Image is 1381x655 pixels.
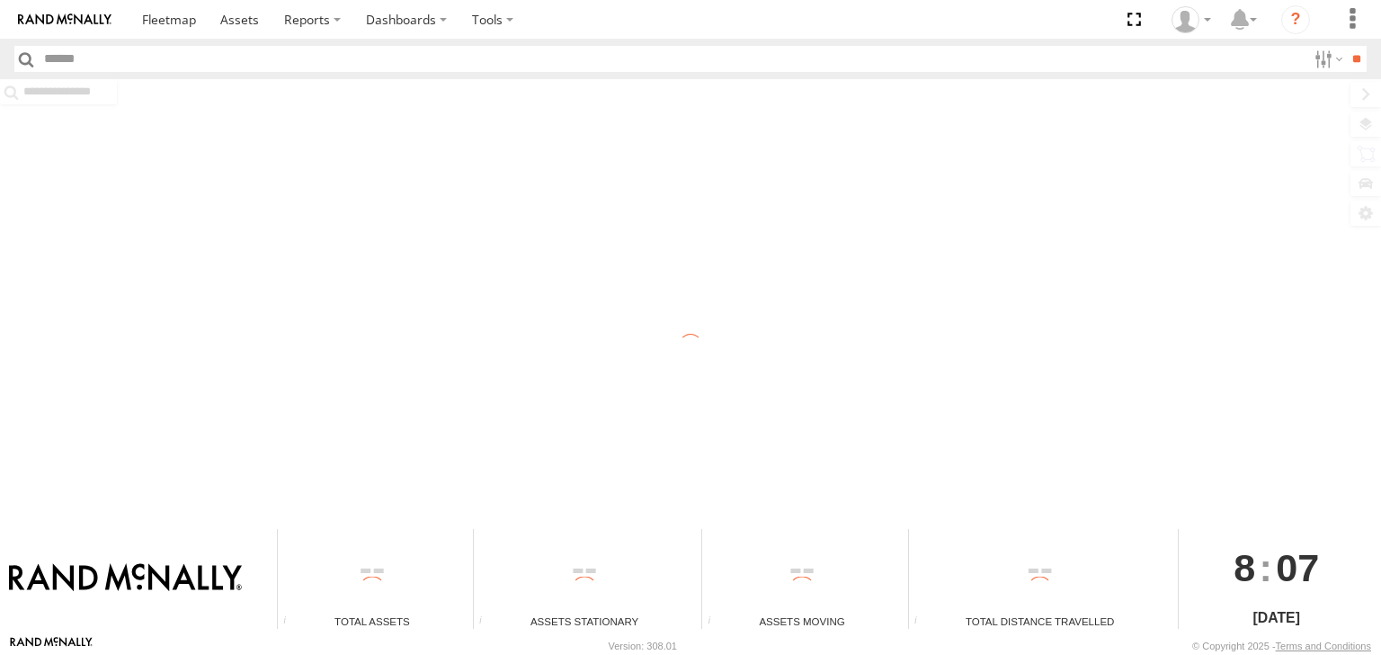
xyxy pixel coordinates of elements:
[474,615,501,629] div: Total number of assets current stationary.
[909,614,1172,629] div: Total Distance Travelled
[909,615,936,629] div: Total distance travelled by all assets within specified date range and applied filters
[18,13,111,26] img: rand-logo.svg
[609,641,677,651] div: Version: 308.01
[10,637,93,655] a: Visit our Website
[278,615,305,629] div: Total number of Enabled Assets
[702,614,901,629] div: Assets Moving
[1192,641,1371,651] div: © Copyright 2025 -
[1165,6,1217,33] div: Grainge Ryall
[702,615,729,629] div: Total number of assets current in transit.
[1179,607,1375,629] div: [DATE]
[1276,529,1319,606] span: 07
[1281,5,1310,34] i: ?
[1234,529,1255,606] span: 8
[1276,641,1371,651] a: Terms and Conditions
[474,614,695,629] div: Assets Stationary
[9,563,242,594] img: Rand McNally
[278,614,467,629] div: Total Assets
[1307,46,1346,72] label: Search Filter Options
[1179,529,1375,606] div: :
